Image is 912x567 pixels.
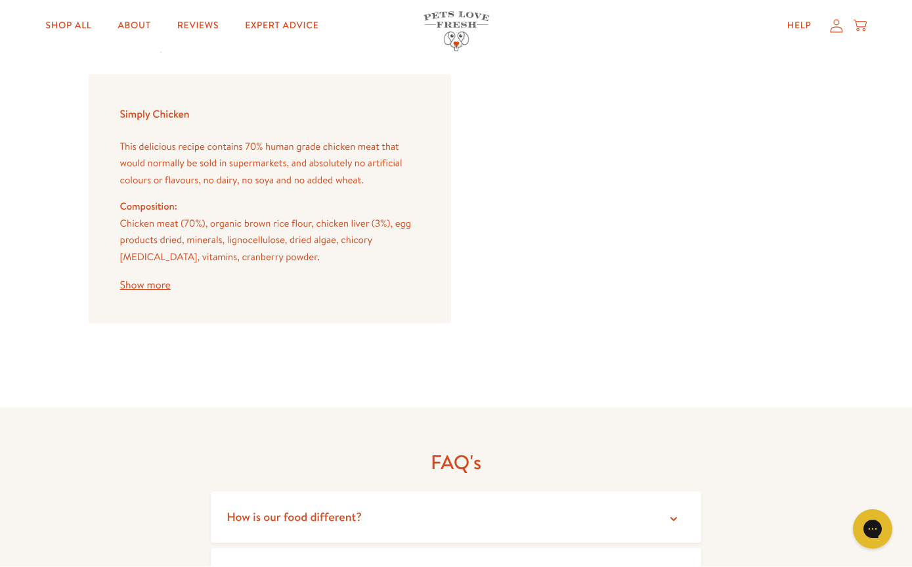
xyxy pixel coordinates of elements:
span: How is our food different? [227,509,362,526]
h2: FAQ's [246,450,666,476]
button: Show more [120,281,171,291]
iframe: Gorgias live chat messenger [846,505,899,554]
img: Pets Love Fresh [423,12,489,52]
a: Help [777,13,822,39]
a: About [108,13,162,39]
a: Reviews [167,13,229,39]
p: Chicken meat (70%), organic brown rice flour, chicken liver (3%), egg products dried, minerals, l... [120,215,420,266]
p: This delicious recipe contains 70% human grade chicken meat that would normally be sold in superm... [120,139,420,189]
summary: How is our food different? [211,492,701,544]
h3: Our recipes: [89,28,824,54]
a: Expert Advice [234,13,329,39]
h4: Simply Chicken [120,106,420,124]
a: Shop All [35,13,102,39]
h4: Composition: [120,198,420,215]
